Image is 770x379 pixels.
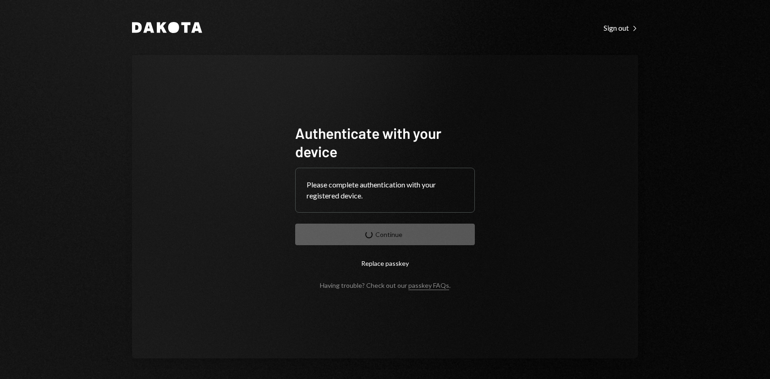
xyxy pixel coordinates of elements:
div: Please complete authentication with your registered device. [307,179,463,201]
div: Having trouble? Check out our . [320,281,451,289]
div: Sign out [604,23,638,33]
button: Replace passkey [295,253,475,274]
h1: Authenticate with your device [295,124,475,160]
a: passkey FAQs [408,281,449,290]
a: Sign out [604,22,638,33]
